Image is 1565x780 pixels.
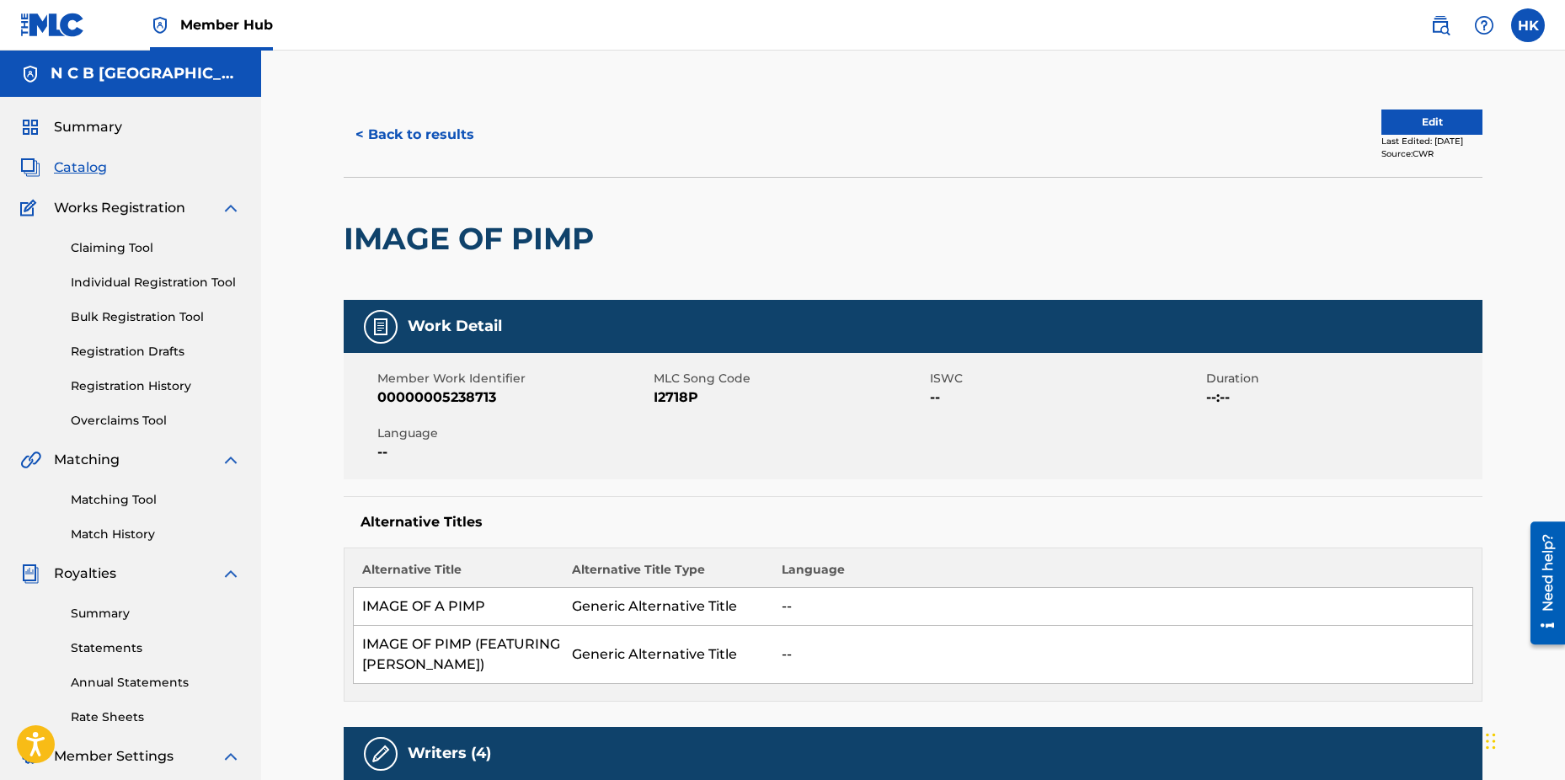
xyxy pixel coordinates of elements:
[221,450,241,470] img: expand
[1511,8,1545,42] div: User Menu
[1518,515,1565,650] iframe: Resource Center
[1381,147,1482,160] div: Source: CWR
[51,64,241,83] h5: N C B SCANDINAVIA
[354,588,564,626] td: IMAGE OF A PIMP
[71,343,241,361] a: Registration Drafts
[71,491,241,509] a: Matching Tool
[71,605,241,622] a: Summary
[1206,370,1478,387] span: Duration
[564,626,773,684] td: Generic Alternative Title
[71,526,241,543] a: Match History
[221,564,241,584] img: expand
[1381,110,1482,135] button: Edit
[1481,699,1565,780] iframe: Chat Widget
[408,317,502,336] h5: Work Detail
[20,64,40,84] img: Accounts
[71,708,241,726] a: Rate Sheets
[20,117,40,137] img: Summary
[1430,15,1450,35] img: search
[71,674,241,692] a: Annual Statements
[20,158,107,178] a: CatalogCatalog
[54,117,122,137] span: Summary
[54,746,174,767] span: Member Settings
[354,626,564,684] td: IMAGE OF PIMP (FEATURING [PERSON_NAME])
[377,387,649,408] span: 00000005238713
[1486,716,1496,767] div: Træk
[54,158,107,178] span: Catalog
[20,158,40,178] img: Catalog
[1381,135,1482,147] div: Last Edited: [DATE]
[150,15,170,35] img: Top Rightsholder
[654,387,926,408] span: I2718P
[20,564,40,584] img: Royalties
[54,450,120,470] span: Matching
[371,317,391,337] img: Work Detail
[71,412,241,430] a: Overclaims Tool
[71,239,241,257] a: Claiming Tool
[20,198,42,218] img: Works Registration
[1423,8,1457,42] a: Public Search
[361,514,1466,531] h5: Alternative Titles
[54,564,116,584] span: Royalties
[1474,15,1494,35] img: help
[71,308,241,326] a: Bulk Registration Tool
[354,561,564,588] th: Alternative Title
[377,442,649,462] span: --
[377,425,649,442] span: Language
[654,370,926,387] span: MLC Song Code
[773,626,1473,684] td: --
[371,744,391,764] img: Writers
[1481,699,1565,780] div: Chat-widget
[564,561,773,588] th: Alternative Title Type
[20,746,40,767] img: Member Settings
[773,588,1473,626] td: --
[564,588,773,626] td: Generic Alternative Title
[773,561,1473,588] th: Language
[408,744,491,763] h5: Writers (4)
[20,117,122,137] a: SummarySummary
[20,13,85,37] img: MLC Logo
[377,370,649,387] span: Member Work Identifier
[71,274,241,291] a: Individual Registration Tool
[20,450,41,470] img: Matching
[344,220,602,258] h2: IMAGE OF PIMP
[344,114,486,156] button: < Back to results
[71,377,241,395] a: Registration History
[930,370,1202,387] span: ISWC
[221,198,241,218] img: expand
[180,15,273,35] span: Member Hub
[1206,387,1478,408] span: --:--
[1467,8,1501,42] div: Help
[54,198,185,218] span: Works Registration
[71,639,241,657] a: Statements
[930,387,1202,408] span: --
[221,746,241,767] img: expand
